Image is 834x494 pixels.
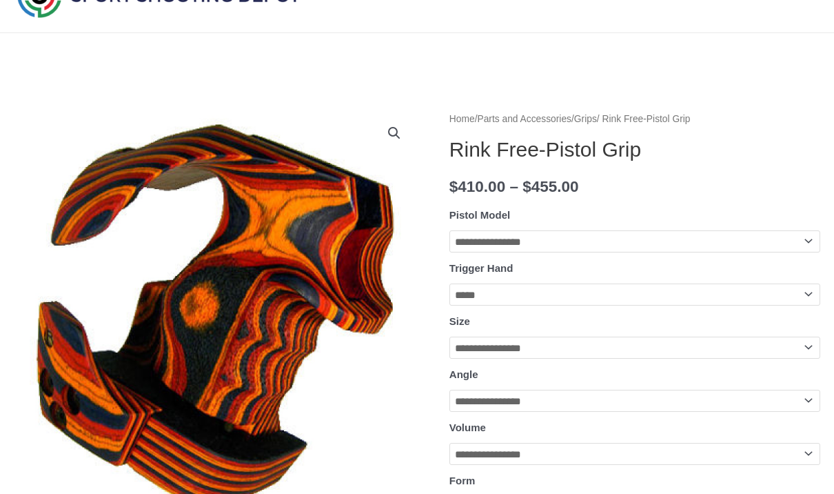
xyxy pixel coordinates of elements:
[449,178,505,195] bdi: 410.00
[449,422,486,433] label: Volume
[449,315,470,327] label: Size
[382,121,407,146] a: View full-screen image gallery
[522,178,578,195] bdi: 455.00
[477,114,571,124] a: Parts and Accessories
[574,114,597,124] a: Grips
[449,110,820,128] nav: Breadcrumb
[449,178,458,195] span: $
[449,475,476,486] label: Form
[522,178,531,195] span: $
[449,262,513,274] label: Trigger Hand
[449,114,475,124] a: Home
[509,178,518,195] span: –
[449,137,820,162] h1: Rink Free-Pistol Grip
[449,209,510,221] label: Pistol Model
[449,368,478,380] label: Angle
